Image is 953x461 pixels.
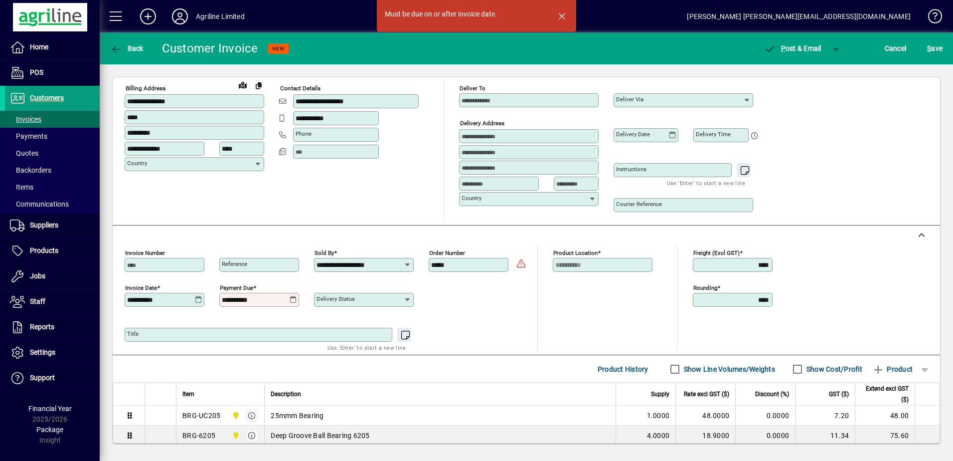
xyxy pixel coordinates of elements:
button: Add [132,7,164,25]
span: Invoices [10,115,41,123]
span: POS [30,68,43,76]
div: BRG-6205 [182,431,215,441]
mat-label: Invoice number [125,249,165,256]
span: Products [30,246,58,254]
span: Deep Groove Ball Bearing 6205 [271,431,369,441]
td: 11.34 [795,426,855,446]
mat-label: Delivery status [317,295,355,302]
span: Package [36,426,63,434]
span: Financial Year [28,405,72,413]
span: GST ($) [829,389,849,400]
span: Cancel [885,40,907,56]
span: Back [110,44,144,52]
span: Payments [10,132,47,140]
label: Show Line Volumes/Weights [682,364,775,374]
span: Communications [10,200,69,208]
mat-label: Deliver via [616,96,643,103]
a: Suppliers [5,213,100,238]
a: Reports [5,315,100,340]
span: Reports [30,323,54,331]
span: Suppliers [30,221,58,229]
span: Dargaville [229,410,241,421]
mat-label: Payment due [220,284,253,291]
span: Staff [30,297,45,305]
span: Item [182,389,194,400]
span: Home [30,43,48,51]
span: 1.0000 [647,411,670,421]
mat-label: Freight (excl GST) [693,249,740,256]
mat-label: Reference [222,260,247,267]
span: Backorders [10,166,51,174]
span: NEW [272,45,285,52]
div: [PERSON_NAME] [PERSON_NAME][EMAIL_ADDRESS][DOMAIN_NAME] [687,8,911,24]
span: Settings [30,348,55,356]
span: Product [872,361,913,377]
mat-label: Order number [429,249,465,256]
mat-label: Courier Reference [616,201,662,208]
a: Knowledge Base [921,2,941,34]
div: 18.9000 [682,431,729,441]
span: Extend excl GST ($) [861,383,909,405]
span: Items [10,183,33,191]
a: Communications [5,196,100,213]
mat-label: Instructions [616,166,646,173]
span: S [927,44,931,52]
a: Jobs [5,264,100,289]
mat-label: Deliver To [460,85,485,92]
app-page-header-button: Back [100,39,155,57]
a: Staff [5,289,100,314]
a: Home [5,35,100,60]
label: Show Cost/Profit [804,364,862,374]
span: 4.0000 [647,431,670,441]
div: Customer Invoice [162,40,258,56]
button: Profile [164,7,196,25]
mat-hint: Use 'Enter' to start a new line [667,177,745,189]
a: Backorders [5,162,100,179]
button: Back [108,39,146,57]
a: POS [5,60,100,85]
mat-label: Country [127,160,147,167]
span: ave [927,40,943,56]
mat-label: Delivery time [696,131,731,138]
button: Post & Email [759,39,826,57]
a: Payments [5,128,100,145]
mat-label: Title [127,330,139,337]
a: View on map [235,77,251,93]
a: Invoices [5,111,100,128]
mat-label: Country [462,195,481,202]
button: Copy to Delivery address [251,77,267,93]
a: Items [5,179,100,196]
a: Quotes [5,145,100,162]
mat-label: Product location [553,249,598,256]
span: 25mmm Bearing [271,411,323,421]
span: Rate excl GST ($) [684,389,729,400]
div: BRG-UC205 [182,411,220,421]
div: 48.0000 [682,411,729,421]
span: Dargaville [229,430,241,441]
button: Product [867,360,918,378]
span: Description [271,389,301,400]
td: 75.60 [855,426,915,446]
mat-label: Invoice date [125,284,157,291]
span: Supply [651,389,669,400]
mat-label: Rounding [693,284,717,291]
span: Quotes [10,149,38,157]
td: 7.20 [795,406,855,426]
button: Product History [594,360,652,378]
td: 0.0000 [735,406,795,426]
mat-hint: Use 'Enter' to start a new line [327,342,406,353]
span: Discount (%) [755,389,789,400]
td: 48.00 [855,406,915,426]
span: Support [30,374,55,382]
button: Cancel [882,39,909,57]
button: Save [925,39,945,57]
span: ost & Email [764,44,821,52]
a: Settings [5,340,100,365]
mat-label: Phone [296,130,312,137]
a: Support [5,366,100,391]
span: P [781,44,786,52]
mat-label: Delivery date [616,131,650,138]
mat-label: Sold by [315,249,334,256]
span: Jobs [30,272,45,280]
div: Agriline Limited [196,8,245,24]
